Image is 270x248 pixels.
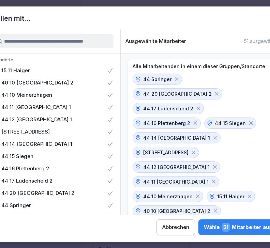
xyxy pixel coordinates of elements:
[1,177,52,184] p: 44 17 Lüdenscheid 2
[1,104,71,111] p: 44 11 [GEOGRAPHIC_DATA] 1
[143,207,210,215] p: 40 10 [GEOGRAPHIC_DATA] 2
[125,38,186,44] p: Ausgewählte Mitarbeiter
[217,193,244,200] p: 15 11 Haiger
[1,92,52,98] p: 44 10 Meinerzhagen
[143,149,189,156] p: [STREET_ADDRESS]
[143,193,193,200] p: 44 10 Meinerzhagen
[143,134,210,141] p: 44 14 [GEOGRAPHIC_DATA] 1
[1,202,31,209] p: 44 Springer
[143,178,209,185] p: 44 11 [GEOGRAPHIC_DATA] 1
[1,153,33,160] p: 44 15 Siegen
[143,76,171,83] p: 44 Springer
[1,165,49,172] p: 44 16 Plettenberg 2
[1,67,30,74] p: 15 11 Haiger
[143,164,210,171] p: 44 12 [GEOGRAPHIC_DATA] 1
[143,105,193,112] p: 44 17 Lüdenscheid 2
[1,190,74,197] p: 44 20 [GEOGRAPHIC_DATA] 2
[222,223,230,232] span: 51
[156,219,195,235] button: Abbrechen
[1,116,72,123] p: 44 12 [GEOGRAPHIC_DATA] 1
[1,79,73,86] p: 40 10 [GEOGRAPHIC_DATA] 2
[215,120,246,127] p: 44 15 Siegen
[1,141,72,148] p: 44 14 [GEOGRAPHIC_DATA] 1
[133,63,265,69] p: Alle Mitarbeitenden in einem dieser Gruppen/Standorte
[143,90,212,97] p: 44 20 [GEOGRAPHIC_DATA] 2
[1,128,50,135] p: [STREET_ADDRESS]
[143,120,190,127] p: 44 16 Plettenberg 2
[162,223,189,231] div: Abbrechen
